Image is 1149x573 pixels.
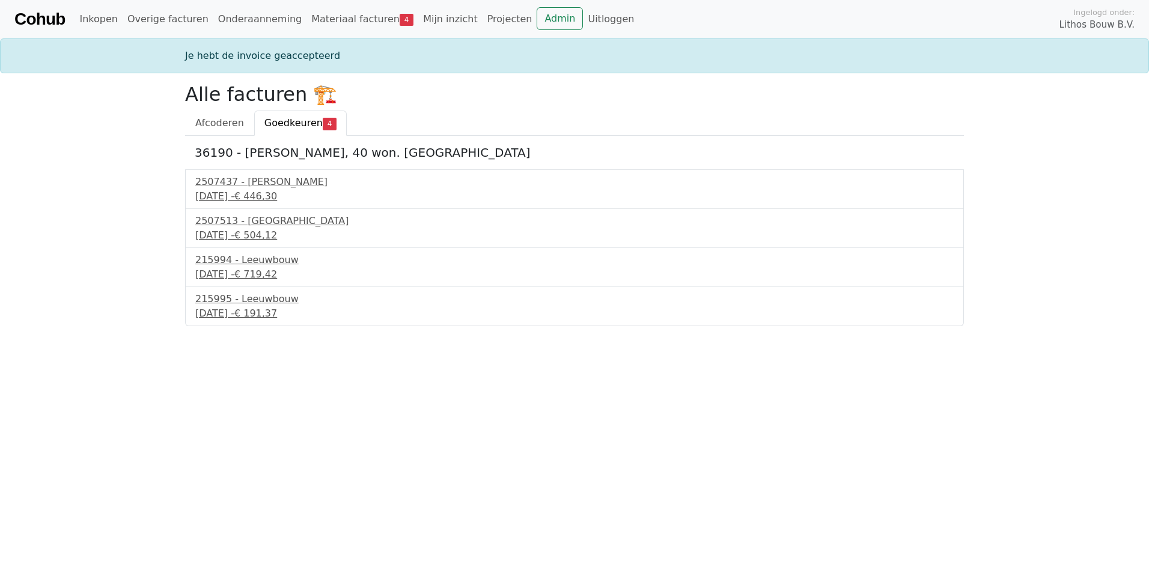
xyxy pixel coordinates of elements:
span: Lithos Bouw B.V. [1059,18,1135,32]
h2: Alle facturen 🏗️ [185,83,964,106]
a: 215994 - Leeuwbouw[DATE] -€ 719,42 [195,253,954,282]
a: 2507513 - [GEOGRAPHIC_DATA][DATE] -€ 504,12 [195,214,954,243]
span: € 504,12 [234,229,277,241]
div: [DATE] - [195,306,954,321]
span: € 191,37 [234,308,277,319]
span: 4 [400,14,413,26]
a: Onderaanneming [213,7,306,31]
a: Materiaal facturen4 [306,7,418,31]
div: 215994 - Leeuwbouw [195,253,954,267]
div: 2507437 - [PERSON_NAME] [195,175,954,189]
a: 215995 - Leeuwbouw[DATE] -€ 191,37 [195,292,954,321]
div: [DATE] - [195,228,954,243]
a: Admin [537,7,583,30]
a: Projecten [483,7,537,31]
span: € 446,30 [234,190,277,202]
a: Uitloggen [583,7,639,31]
span: Goedkeuren [264,117,323,129]
div: [DATE] - [195,267,954,282]
a: 2507437 - [PERSON_NAME][DATE] -€ 446,30 [195,175,954,204]
a: Cohub [14,5,65,34]
span: € 719,42 [234,268,277,280]
div: 215995 - Leeuwbouw [195,292,954,306]
span: Ingelogd onder: [1073,7,1135,18]
a: Afcoderen [185,111,254,136]
a: Overige facturen [123,7,213,31]
div: Je hebt de invoice geaccepteerd [178,49,971,63]
a: Mijn inzicht [418,7,483,31]
a: Inkopen [75,7,122,31]
span: Afcoderen [195,117,244,129]
a: Goedkeuren4 [254,111,347,136]
div: 2507513 - [GEOGRAPHIC_DATA] [195,214,954,228]
h5: 36190 - [PERSON_NAME], 40 won. [GEOGRAPHIC_DATA] [195,145,954,160]
div: [DATE] - [195,189,954,204]
span: 4 [323,118,337,130]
